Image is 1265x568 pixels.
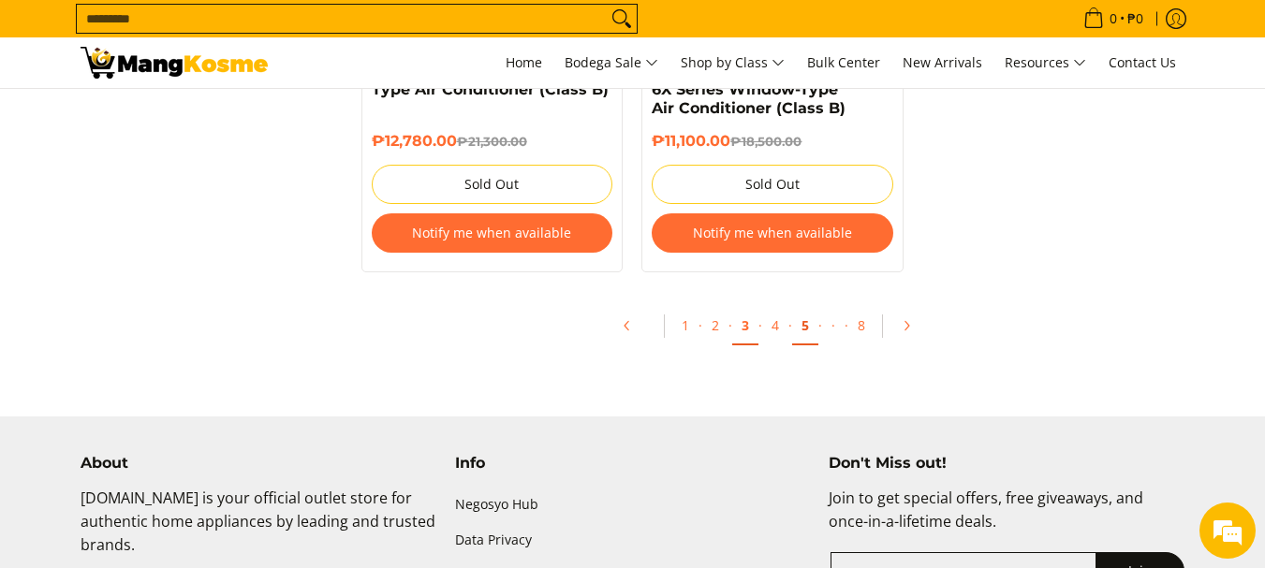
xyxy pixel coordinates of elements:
[372,132,613,151] h6: ₱12,780.00
[607,5,637,33] button: Search
[671,37,794,88] a: Shop by Class
[681,51,785,75] span: Shop by Class
[81,454,436,473] h4: About
[1005,51,1086,75] span: Resources
[672,307,699,343] a: 1
[287,37,1185,88] nav: Main Menu
[702,307,728,343] a: 2
[457,134,527,149] del: ₱21,300.00
[455,523,811,559] a: Data Privacy
[893,37,992,88] a: New Arrivals
[845,316,848,334] span: ·
[652,132,893,151] h6: ₱11,100.00
[496,37,552,88] a: Home
[792,307,818,345] a: 5
[652,165,893,204] button: Sold Out
[506,53,542,71] span: Home
[372,213,613,253] button: Notify me when available
[995,37,1096,88] a: Resources
[762,307,788,343] a: 4
[652,62,846,117] a: Condura 0.75 HP Timer 6X Series Window-Type Air Conditioner (Class B)
[758,316,762,334] span: ·
[818,316,822,334] span: ·
[848,307,875,343] a: 8
[730,134,802,149] del: ₱18,500.00
[9,373,357,439] textarea: Type your message and hit 'Enter'
[1125,12,1146,25] span: ₱0
[822,307,845,343] span: ·
[81,47,268,79] img: Bodega Sale Aircon l Mang Kosme: Home Appliances Warehouse Sale | Page 3
[788,316,792,334] span: ·
[97,105,315,129] div: Chat with us now
[652,213,893,253] button: Notify me when available
[1078,8,1149,29] span: •
[699,316,702,334] span: ·
[307,9,352,54] div: Minimize live chat window
[1107,12,1120,25] span: 0
[1099,37,1185,88] a: Contact Us
[565,51,658,75] span: Bodega Sale
[455,487,811,522] a: Negosyo Hub
[829,487,1184,552] p: Join to get special offers, free giveaways, and once-in-a-lifetime deals.
[829,454,1184,473] h4: Don't Miss out!
[372,165,613,204] button: Sold Out
[798,37,890,88] a: Bulk Center
[728,316,732,334] span: ·
[732,307,758,345] a: 3
[352,300,1195,360] ul: Pagination
[807,53,880,71] span: Bulk Center
[455,454,811,473] h4: Info
[555,37,668,88] a: Bodega Sale
[903,53,982,71] span: New Arrivals
[109,167,258,356] span: We're online!
[1109,53,1176,71] span: Contact Us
